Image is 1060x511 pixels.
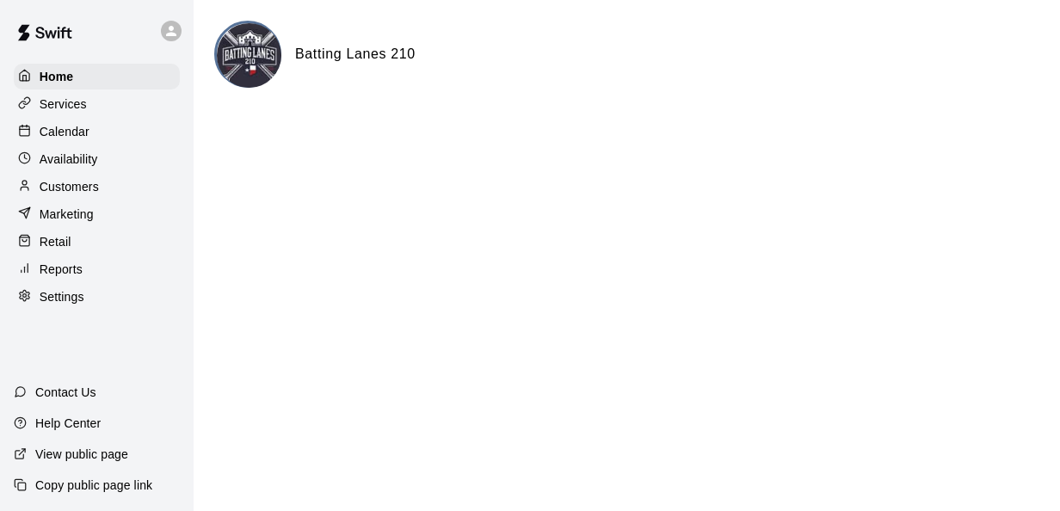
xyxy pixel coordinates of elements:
[14,174,180,200] a: Customers
[35,477,152,494] p: Copy public page link
[14,256,180,282] a: Reports
[40,95,87,113] p: Services
[40,288,84,305] p: Settings
[35,384,96,401] p: Contact Us
[40,151,98,168] p: Availability
[14,119,180,145] a: Calendar
[14,91,180,117] a: Services
[14,284,180,310] a: Settings
[14,229,180,255] a: Retail
[40,178,99,195] p: Customers
[14,201,180,227] a: Marketing
[295,43,416,65] h6: Batting Lanes 210
[40,233,71,250] p: Retail
[14,64,180,89] a: Home
[14,146,180,172] a: Availability
[217,23,281,88] img: Batting Lanes 210 logo
[35,415,101,432] p: Help Center
[40,261,83,278] p: Reports
[40,123,89,140] p: Calendar
[35,446,128,463] p: View public page
[40,206,94,223] p: Marketing
[40,68,74,85] p: Home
